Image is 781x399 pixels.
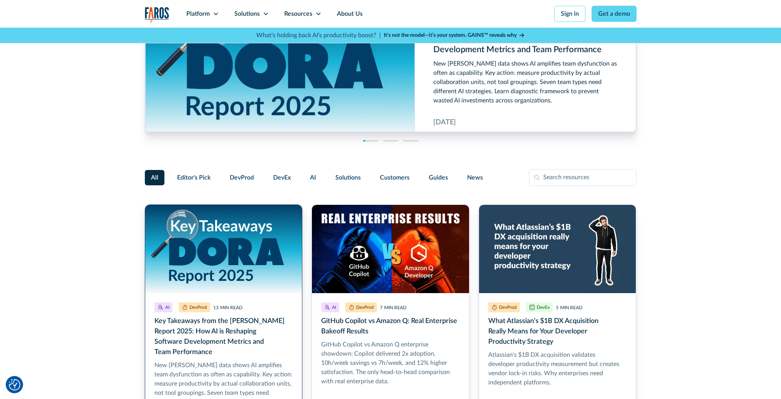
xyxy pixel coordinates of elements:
[335,173,361,182] span: Solutions
[592,6,637,22] a: Get a demo
[429,173,448,182] span: Guides
[384,31,525,40] a: It’s not the model—it’s your system. GAINS™ reveals why
[145,7,169,23] img: Logo of the analytics and reporting company Faros.
[9,379,20,391] button: Cookie Settings
[9,379,20,391] img: Revisit consent button
[380,173,410,182] span: Customers
[384,33,517,38] strong: It’s not the model—it’s your system. GAINS™ reveals why
[145,7,169,23] a: home
[312,205,469,293] img: Illustration of a boxing match of GitHub Copilot vs. Amazon Q. with real enterprise results.
[554,6,585,22] a: Sign in
[145,169,637,186] form: Filter Form
[234,9,260,18] div: Solutions
[467,173,483,182] span: News
[145,205,302,293] img: Key takeaways from the DORA Report 2025
[284,9,312,18] div: Resources
[186,9,210,18] div: Platform
[529,169,637,186] input: Search resources
[230,173,254,182] span: DevProd
[310,173,316,182] span: AI
[177,173,211,182] span: Editor's Pick
[273,173,291,182] span: DevEx
[479,205,636,293] img: Developer scratching his head on a blue background
[151,173,158,182] span: All
[256,31,381,40] p: What's holding back AI's productivity boost? |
